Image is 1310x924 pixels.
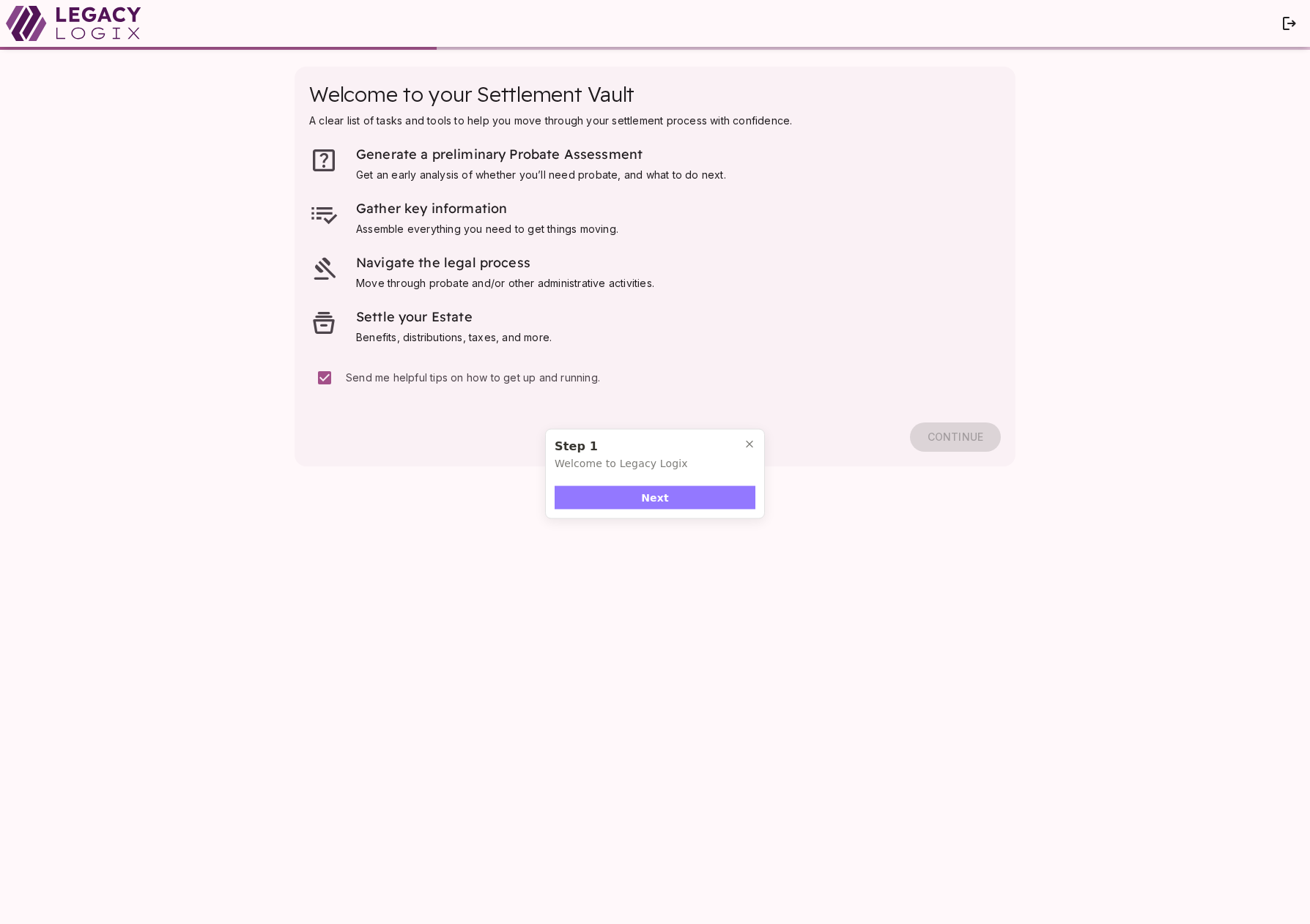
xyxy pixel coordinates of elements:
[356,146,643,163] span: Generate a preliminary Probate Assessment
[309,114,792,127] span: A clear list of tasks and tools to help you move through your settlement process with confidence.
[356,277,654,289] span: Move through probate and/or other administrative activities.
[356,254,530,271] span: Navigate the legal process
[356,168,726,181] span: Get an early analysis of whether you’ll need probate, and what to do next.
[356,331,552,343] span: Benefits, distributions, taxes, and more.
[641,490,669,505] span: Next
[356,200,507,217] span: Gather key information
[738,433,761,456] button: Close popover
[555,439,732,455] div: Step 1
[346,371,600,384] span: Send me helpful tips on how to get up and running.
[555,456,755,472] p: Welcome to Legacy Logix
[356,223,618,235] span: Assemble everything you need to get things moving.
[555,486,755,510] button: Next
[356,308,473,325] span: Settle your Estate
[309,81,634,107] span: Welcome to your Settlement Vault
